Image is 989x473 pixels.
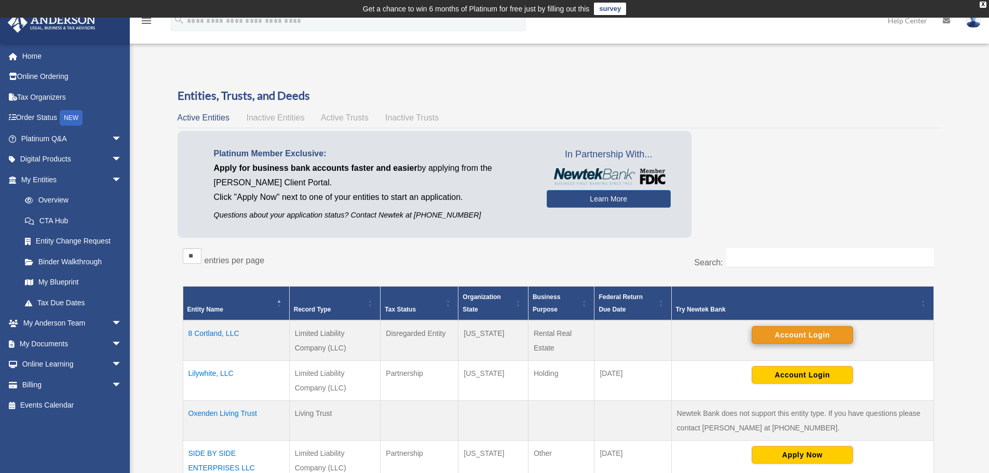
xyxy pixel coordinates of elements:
a: CTA Hub [15,210,132,231]
a: menu [140,18,153,27]
td: [US_STATE] [458,361,529,401]
span: arrow_drop_down [112,169,132,191]
span: Active Entities [178,113,229,122]
button: Account Login [752,366,853,384]
th: Entity Name: Activate to invert sorting [183,287,289,321]
h3: Entities, Trusts, and Deeds [178,88,939,104]
span: Federal Return Due Date [599,293,643,313]
span: arrow_drop_down [112,149,132,170]
td: Disregarded Entity [381,320,458,361]
span: Tax Status [385,306,416,313]
a: My Entitiesarrow_drop_down [7,169,132,190]
td: 8 Cortland, LLC [183,320,289,361]
img: Anderson Advisors Platinum Portal [5,12,99,33]
div: close [980,2,986,8]
img: NewtekBankLogoSM.png [552,168,666,185]
td: Holding [528,361,594,401]
a: Online Ordering [7,66,138,87]
td: Lilywhite, LLC [183,361,289,401]
span: arrow_drop_down [112,313,132,334]
span: In Partnership With... [547,146,671,163]
a: Entity Change Request [15,231,132,252]
a: Binder Walkthrough [15,251,132,272]
a: Digital Productsarrow_drop_down [7,149,138,170]
span: arrow_drop_down [112,354,132,375]
p: Click "Apply Now" next to one of your entities to start an application. [214,190,531,205]
a: Tax Due Dates [15,292,132,313]
td: Rental Real Estate [528,320,594,361]
a: Account Login [752,370,853,379]
td: [US_STATE] [458,320,529,361]
a: survey [594,3,626,15]
span: arrow_drop_down [112,374,132,396]
td: Newtek Bank does not support this entity type. If you have questions please contact [PERSON_NAME]... [671,401,933,441]
a: Home [7,46,138,66]
a: My Documentsarrow_drop_down [7,333,138,354]
a: Order StatusNEW [7,107,138,129]
img: User Pic [966,13,981,28]
th: Tax Status: Activate to sort [381,287,458,321]
span: Active Trusts [321,113,369,122]
td: Living Trust [289,401,381,441]
p: Questions about your application status? Contact Newtek at [PHONE_NUMBER] [214,209,531,222]
td: Limited Liability Company (LLC) [289,361,381,401]
p: by applying from the [PERSON_NAME] Client Portal. [214,161,531,190]
a: My Blueprint [15,272,132,293]
span: Business Purpose [533,293,560,313]
a: Tax Organizers [7,87,138,107]
td: Partnership [381,361,458,401]
a: Account Login [752,330,853,339]
button: Apply Now [752,446,853,464]
a: Overview [15,190,127,211]
a: Platinum Q&Aarrow_drop_down [7,128,138,149]
th: Record Type: Activate to sort [289,287,381,321]
td: Oxenden Living Trust [183,401,289,441]
a: My Anderson Teamarrow_drop_down [7,313,138,334]
button: Account Login [752,326,853,344]
i: search [173,14,185,25]
td: [DATE] [594,361,671,401]
div: NEW [60,110,83,126]
td: Limited Liability Company (LLC) [289,320,381,361]
span: arrow_drop_down [112,128,132,150]
span: Inactive Trusts [385,113,439,122]
a: Learn More [547,190,671,208]
th: Federal Return Due Date: Activate to sort [594,287,671,321]
span: Inactive Entities [246,113,304,122]
span: Organization State [463,293,500,313]
span: Entity Name [187,306,223,313]
th: Business Purpose: Activate to sort [528,287,594,321]
a: Events Calendar [7,395,138,416]
th: Try Newtek Bank : Activate to sort [671,287,933,321]
p: Platinum Member Exclusive: [214,146,531,161]
label: Search: [694,258,723,267]
a: Online Learningarrow_drop_down [7,354,138,375]
label: entries per page [205,256,265,265]
div: Try Newtek Bank [676,303,918,316]
span: Record Type [294,306,331,313]
a: Billingarrow_drop_down [7,374,138,395]
th: Organization State: Activate to sort [458,287,529,321]
span: arrow_drop_down [112,333,132,355]
i: menu [140,15,153,27]
span: Apply for business bank accounts faster and easier [214,164,417,172]
div: Get a chance to win 6 months of Platinum for free just by filling out this [363,3,590,15]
